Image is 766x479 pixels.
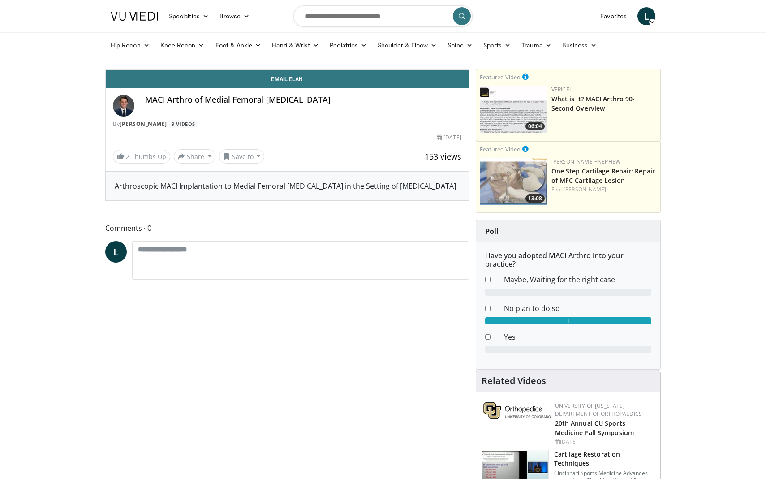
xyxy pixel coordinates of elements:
[105,36,155,54] a: Hip Recon
[145,95,461,105] h4: MACI Arthro of Medial Femoral [MEDICAL_DATA]
[106,70,469,88] a: Email Elan
[126,152,129,161] span: 2
[115,181,460,191] div: Arthroscopic MACI Implantation to Medial Femoral [MEDICAL_DATA] in the Setting of [MEDICAL_DATA]
[557,36,602,54] a: Business
[442,36,478,54] a: Spine
[105,241,127,263] a: L
[480,86,547,133] img: aa6cc8ed-3dbf-4b6a-8d82-4a06f68b6688.150x105_q85_crop-smart_upscale.jpg
[564,186,606,193] a: [PERSON_NAME]
[113,150,170,164] a: 2 Thumbs Up
[113,95,134,117] img: Avatar
[372,36,442,54] a: Shoulder & Elbow
[516,36,557,54] a: Trauma
[293,5,473,27] input: Search topics, interventions
[111,12,158,21] img: VuMedi Logo
[482,375,546,386] h4: Related Videos
[480,145,521,153] small: Featured Video
[105,222,469,234] span: Comments 0
[155,36,210,54] a: Knee Recon
[595,7,632,25] a: Favorites
[210,36,267,54] a: Foot & Ankle
[525,194,545,203] span: 13:08
[425,151,461,162] span: 153 views
[551,95,635,112] a: What is it? MACI Arthro 90-Second Overview
[480,158,547,205] a: 13:08
[554,450,655,468] h3: Cartilage Restoration Techniques
[497,274,658,285] dd: Maybe, Waiting for the right case
[555,402,642,418] a: University of [US_STATE] Department of Orthopaedics
[637,7,655,25] a: L
[497,332,658,342] dd: Yes
[478,36,516,54] a: Sports
[485,226,499,236] strong: Poll
[551,86,572,93] a: Vericel
[267,36,324,54] a: Hand & Wrist
[113,120,461,128] div: By
[219,149,265,164] button: Save to
[437,134,461,142] div: [DATE]
[483,402,551,419] img: 355603a8-37da-49b6-856f-e00d7e9307d3.png.150x105_q85_autocrop_double_scale_upscale_version-0.2.png
[555,438,653,446] div: [DATE]
[480,158,547,205] img: 304fd00c-f6f9-4ade-ab23-6f82ed6288c9.150x105_q85_crop-smart_upscale.jpg
[214,7,255,25] a: Browse
[551,167,655,185] a: One Step Cartilage Repair: Repair of MFC Cartilage Lesion
[551,158,620,165] a: [PERSON_NAME]+Nephew
[120,120,167,128] a: [PERSON_NAME]
[164,7,214,25] a: Specialties
[174,149,215,164] button: Share
[555,419,634,437] a: 20th Annual CU Sports Medicine Fall Symposium
[480,73,521,81] small: Featured Video
[551,186,657,194] div: Feat.
[324,36,372,54] a: Pediatrics
[497,303,658,314] dd: No plan to do so
[485,251,651,268] h6: Have you adopted MACI Arthro into your practice?
[480,86,547,133] a: 06:04
[168,120,198,128] a: 9 Videos
[106,69,469,70] video-js: Video Player
[525,122,545,130] span: 06:04
[485,317,651,324] div: 1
